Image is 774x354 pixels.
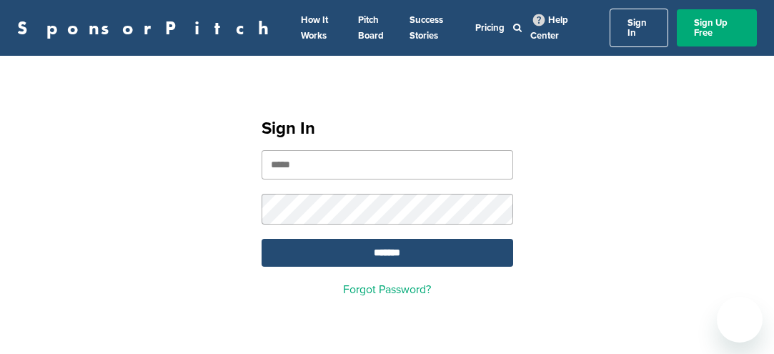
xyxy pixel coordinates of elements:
iframe: Button to launch messaging window [717,297,763,343]
a: Pricing [475,22,505,34]
a: Sign Up Free [677,9,757,46]
a: Sign In [610,9,669,47]
a: Forgot Password? [343,282,431,297]
a: Help Center [530,11,568,44]
a: SponsorPitch [17,19,278,37]
a: How It Works [301,14,328,41]
h1: Sign In [262,116,513,142]
a: Success Stories [410,14,443,41]
a: Pitch Board [358,14,384,41]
